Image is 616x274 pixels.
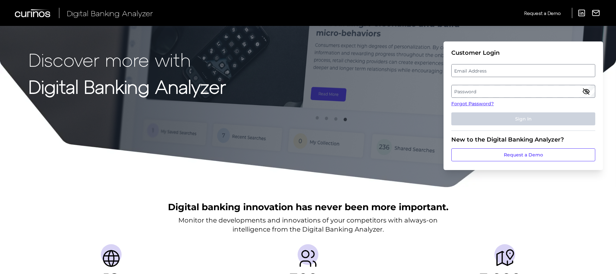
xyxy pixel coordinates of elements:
[451,136,595,143] div: New to the Digital Banking Analyzer?
[494,248,515,269] img: Journeys
[451,100,595,107] a: Forgot Password?
[168,201,448,213] h2: Digital banking innovation has never been more important.
[524,8,561,18] a: Request a Demo
[451,148,595,161] a: Request a Demo
[101,248,122,269] img: Countries
[451,112,595,125] button: Sign In
[524,10,561,16] span: Request a Demo
[15,9,51,17] img: Curinos
[29,75,226,97] strong: Digital Banking Analyzer
[452,86,595,97] label: Password
[67,8,153,18] span: Digital Banking Analyzer
[178,216,438,234] p: Monitor the developments and innovations of your competitors with always-on intelligence from the...
[452,65,595,76] label: Email Address
[451,49,595,56] div: Customer Login
[298,248,318,269] img: Providers
[29,49,226,70] p: Discover more with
